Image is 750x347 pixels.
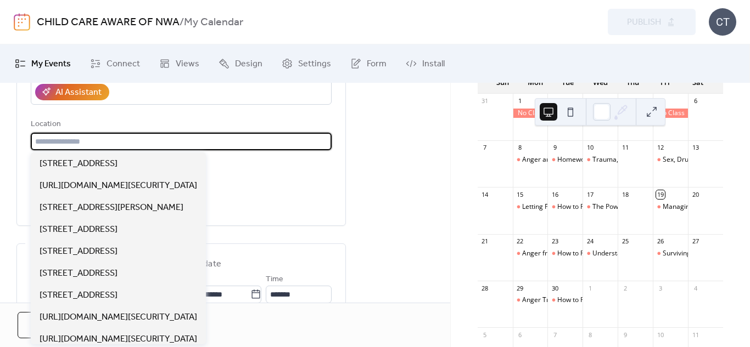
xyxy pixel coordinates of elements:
[551,190,559,198] div: 16
[180,12,184,33] b: /
[235,58,262,71] span: Design
[522,202,628,212] div: Letting Flo Drive: Anger and Stress
[40,333,197,346] span: [URL][DOMAIN_NAME][SECURITY_DATA]
[547,249,583,258] div: How to Parent Your Child With Love, Encouragement and Limits: Part 2
[621,237,629,246] div: 25
[621,284,629,292] div: 2
[40,179,197,192] span: [URL][DOMAIN_NAME][SECURITY_DATA]
[621,190,629,198] div: 18
[481,284,489,292] div: 28
[656,237,664,246] div: 26
[621,144,629,152] div: 11
[656,144,664,152] div: 12
[82,49,148,78] a: Connect
[367,58,387,71] span: Form
[481,144,489,152] div: 7
[40,267,117,280] span: [STREET_ADDRESS]
[422,58,445,71] span: Install
[656,97,664,105] div: 5
[31,118,329,131] div: Location
[40,289,117,302] span: [STREET_ADDRESS]
[557,155,677,164] div: Homework, How to Motivate Your Child
[273,49,339,78] a: Settings
[583,155,618,164] div: Trauma, the Brain, and Relationships: Helping Children Heal
[481,190,489,198] div: 14
[691,331,699,339] div: 11
[663,249,728,258] div: Surviving Parenthood
[516,97,524,105] div: 1
[592,249,719,258] div: Understanding Children’s Temperaments
[31,58,71,71] span: My Events
[551,97,559,105] div: 2
[176,58,199,71] span: Views
[592,202,702,212] div: The Power of Routines in Our Family
[583,202,618,212] div: The Power of Routines in Our Family
[522,249,613,258] div: Anger from Infants to Tweens
[551,144,559,152] div: 9
[55,86,102,99] div: AI Assistant
[547,202,583,212] div: How to Parent Your Child With Love, Encouragement and Limits: Part 1
[551,331,559,339] div: 7
[709,8,736,36] div: CT
[547,155,583,164] div: Homework, How to Motivate Your Child
[586,284,594,292] div: 1
[691,144,699,152] div: 13
[107,58,140,71] span: Connect
[586,190,594,198] div: 17
[7,49,79,78] a: My Events
[481,237,489,246] div: 21
[653,249,688,258] div: Surviving Parenthood
[656,331,664,339] div: 10
[513,295,548,305] div: Anger Triggers
[663,155,722,164] div: Sex, Drugs and You
[586,331,594,339] div: 8
[656,284,664,292] div: 3
[298,58,331,71] span: Settings
[35,84,109,100] button: AI Assistant
[551,237,559,246] div: 23
[621,331,629,339] div: 9
[37,12,180,33] a: CHILD CARE AWARE OF NWA
[513,249,548,258] div: Anger from Infants to Tweens
[481,331,489,339] div: 5
[40,223,117,236] span: [STREET_ADDRESS]
[586,237,594,246] div: 24
[513,155,548,164] div: Anger and Co-Parenting
[481,97,489,105] div: 31
[266,273,283,286] span: Time
[653,155,688,164] div: Sex, Drugs and You
[516,144,524,152] div: 8
[653,202,688,212] div: Managing Step Families
[14,13,30,31] img: logo
[656,190,664,198] div: 19
[18,312,89,338] button: Cancel
[398,49,453,78] a: Install
[522,155,596,164] div: Anger and Co-Parenting
[40,201,183,214] span: [STREET_ADDRESS][PERSON_NAME]
[210,49,271,78] a: Design
[516,237,524,246] div: 22
[40,311,197,324] span: [URL][DOMAIN_NAME][SECURITY_DATA]
[516,284,524,292] div: 29
[184,12,243,33] b: My Calendar
[691,190,699,198] div: 20
[513,109,548,118] div: No Class
[691,284,699,292] div: 4
[547,295,583,305] div: How to Parent Your Child With Love, Encouragement and Limits: Part 3 and 4
[691,237,699,246] div: 27
[513,202,548,212] div: Letting Flo Drive: Anger and Stress
[586,97,594,105] div: 3
[40,157,117,170] span: [STREET_ADDRESS]
[691,97,699,105] div: 6
[653,109,688,118] div: No Class
[342,49,395,78] a: Form
[586,144,594,152] div: 10
[663,202,736,212] div: Managing Step Families
[551,284,559,292] div: 30
[516,190,524,198] div: 15
[40,245,117,258] span: [STREET_ADDRESS]
[583,249,618,258] div: Understanding Children’s Temperaments
[151,49,208,78] a: Views
[516,331,524,339] div: 6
